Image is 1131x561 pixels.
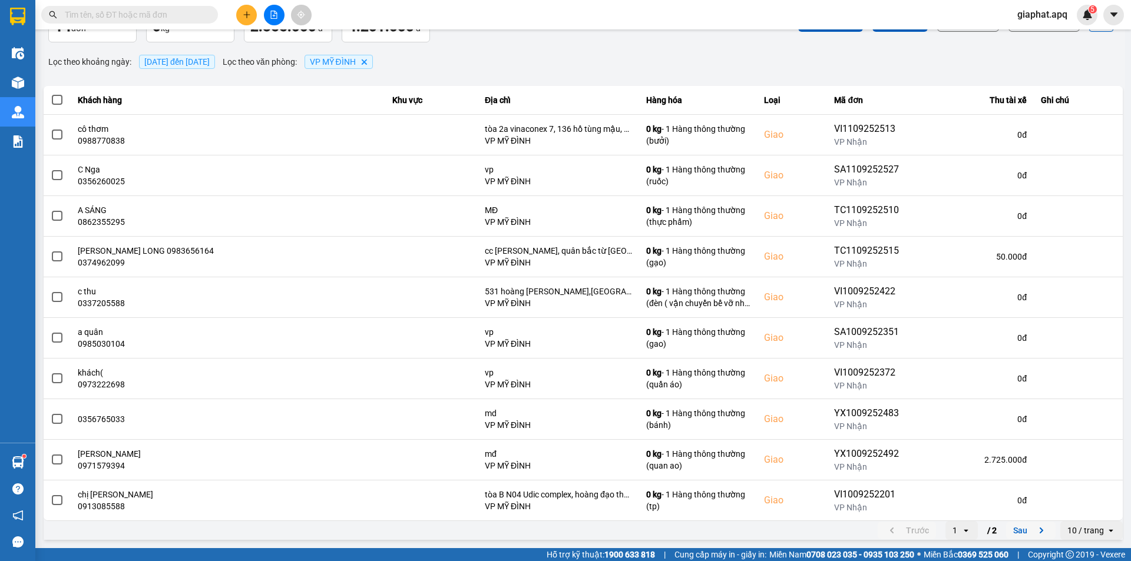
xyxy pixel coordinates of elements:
[485,419,632,431] div: VP MỸ ĐÌNH
[646,490,662,499] span: 0 kg
[834,298,908,310] div: VP Nhận
[78,164,378,175] div: C Nga
[310,57,356,67] span: VP MỸ ĐÌNH
[646,124,662,134] span: 0 kg
[485,367,632,379] div: vp
[764,453,820,467] div: Giao
[485,489,632,500] div: tòa B N04 Udic complex, hoàng đạo thúy ,[GEOGRAPHIC_DATA], [GEOGRAPHIC_DATA]
[12,47,24,59] img: warehouse-icon
[485,297,632,309] div: VP MỸ ĐÌNH
[953,525,957,536] div: 1
[646,287,662,296] span: 0 kg
[236,5,257,25] button: plus
[764,209,820,223] div: Giao
[78,286,378,297] div: c thu
[834,339,908,351] div: VP Nhận
[12,77,24,89] img: warehouse-icon
[78,326,378,338] div: a quân
[485,175,632,187] div: VP MỸ ĐÌNH
[764,412,820,426] div: Giao
[78,204,378,216] div: A SÁNG
[547,548,655,561] span: Hỗ trợ kỹ thuật:
[478,86,639,115] th: Địa chỉ
[291,5,312,25] button: aim
[922,373,1027,384] div: 0 đ
[47,50,144,81] span: [GEOGRAPHIC_DATA], [GEOGRAPHIC_DATA] ↔ [GEOGRAPHIC_DATA]
[78,338,378,350] div: 0985030104
[78,245,378,257] div: [PERSON_NAME] LONG 0983656164
[485,338,632,350] div: VP MỸ ĐÌNH
[834,258,908,270] div: VP Nhận
[1082,9,1093,20] img: icon-new-feature
[834,284,908,298] div: VI1009252422
[48,55,131,68] span: Lọc theo khoảng ngày :
[223,55,297,68] span: Lọc theo văn phòng :
[78,489,378,500] div: chị [PERSON_NAME]
[646,286,750,309] div: - 1 Hàng thông thường (đèn ( vận chuyển bể vỡ nhà xe k chịu trách nhiệm ))
[922,494,1027,506] div: 0 đ
[769,548,914,561] span: Miền Nam
[1067,525,1104,536] div: 10 / trang
[764,290,820,304] div: Giao
[958,550,1008,559] strong: 0369 525 060
[806,550,914,559] strong: 0708 023 035 - 0935 103 250
[922,170,1027,181] div: 0 đ
[922,93,1027,107] div: Thu tài xế
[664,548,666,561] span: |
[1017,548,1019,561] span: |
[12,456,24,469] img: warehouse-icon
[348,18,414,35] span: 4.201.000
[243,11,251,19] span: plus
[924,548,1008,561] span: Miền Bắc
[49,84,144,96] strong: PHIẾU GỬI HÀNG
[646,204,750,228] div: - 1 Hàng thông thường (thực phẩm)
[485,257,632,268] div: VP MỸ ĐÌNH
[264,5,285,25] button: file-add
[12,483,24,494] span: question-circle
[12,510,24,521] span: notification
[646,327,662,337] span: 0 kg
[12,536,24,547] span: message
[834,487,908,502] div: VI1009252201
[485,448,632,460] div: mđ
[78,500,378,512] div: 0913085588
[604,550,655,559] strong: 1900 633 818
[485,204,632,216] div: MĐ
[834,461,908,473] div: VP Nhận
[646,367,750,390] div: - 1 Hàng thông thường (quần áo)
[764,128,820,142] div: Giao
[144,57,210,67] span: 11/09/2025 đến 11/09/2025
[646,368,662,377] span: 0 kg
[764,371,820,386] div: Giao
[305,55,373,69] span: VP MỸ ĐÌNH, close by backspace
[922,210,1027,222] div: 0 đ
[1109,9,1119,20] span: caret-down
[485,460,632,472] div: VP MỸ ĐÌNH
[757,86,827,115] th: Loại
[78,379,378,390] div: 0973222698
[270,11,278,19] span: file-add
[54,9,139,48] strong: CHUYỂN PHÁT NHANH AN PHÚ QUÝ
[922,454,1027,466] div: 2.725.000 đ
[361,58,368,65] svg: Delete
[834,136,908,148] div: VP Nhận
[139,55,215,69] span: [DATE] đến [DATE]
[485,407,632,419] div: md
[485,245,632,257] div: cc [PERSON_NAME], quân bắc từ [GEOGRAPHIC_DATA]
[834,162,908,177] div: SA1109252527
[385,86,478,115] th: Khu vực
[250,18,316,35] span: 2.855.000
[922,291,1027,303] div: 0 đ
[78,175,378,187] div: 0356260025
[297,11,305,19] span: aim
[834,420,908,432] div: VP Nhận
[922,332,1027,344] div: 0 đ
[834,244,908,258] div: TC1109252515
[1008,7,1077,22] span: giaphat.apq
[834,380,908,391] div: VP Nhận
[646,246,662,255] span: 0 kg
[646,448,750,472] div: - 1 Hàng thông thường (quan ao)
[834,502,908,513] div: VP Nhận
[834,406,908,420] div: YX1009252483
[78,367,378,379] div: khách(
